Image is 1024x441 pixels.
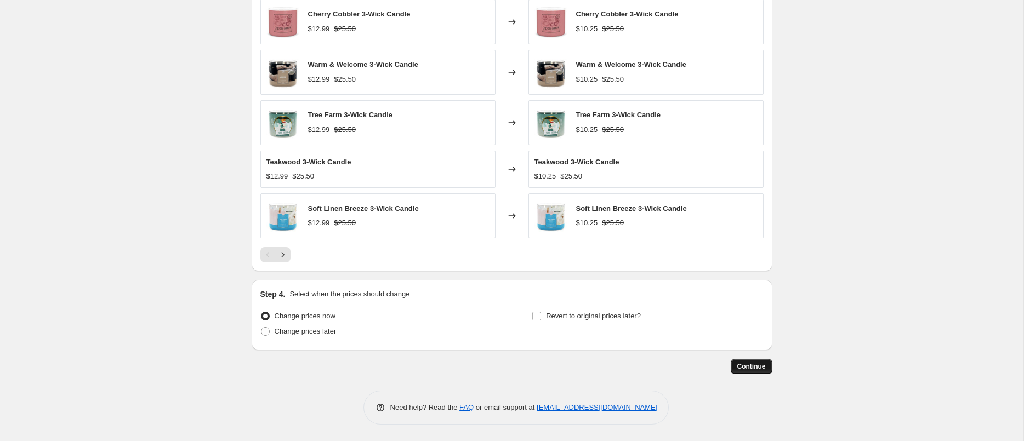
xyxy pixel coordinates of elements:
strike: $25.50 [602,124,624,135]
span: or email support at [474,403,537,411]
span: Revert to original prices later? [546,312,641,320]
img: Soft-Linen-Breeze-3-Wick-Candle_8153397d_80x.jpg [266,199,299,232]
h2: Step 4. [260,289,286,300]
span: Need help? Read the [390,403,460,411]
img: Cherry-Cobbler-3-Wick-Candle_80x.jpg [534,5,567,38]
img: Soft-Linen-Breeze-3-Wick-Candle_8153397d_80x.jpg [534,199,567,232]
span: Continue [737,362,766,371]
button: Continue [731,359,772,374]
strike: $25.50 [334,124,356,135]
button: Next [275,247,291,262]
div: $10.25 [576,24,598,35]
img: Warm-Welcome-3-Wick-Candle_80x.jpg [534,56,567,89]
strike: $25.50 [602,74,624,85]
div: $12.99 [266,171,288,182]
span: Warm & Welcome 3-Wick Candle [308,60,418,68]
strike: $25.50 [334,217,356,228]
div: $10.25 [534,171,556,182]
span: Soft Linen Breeze 3-Wick Candle [308,204,419,213]
span: Change prices now [275,312,335,320]
p: Select when the prices should change [289,289,409,300]
span: Cherry Cobbler 3-Wick Candle [308,10,411,18]
div: $10.25 [576,74,598,85]
div: $10.25 [576,217,598,228]
div: $12.99 [308,24,330,35]
span: Tree Farm 3-Wick Candle [308,111,393,119]
img: Tree-Farm-3-Wick-Candle_80x.jpg [266,106,299,139]
strike: $25.50 [602,24,624,35]
img: Tree-Farm-3-Wick-Candle_80x.jpg [534,106,567,139]
img: Cherry-Cobbler-3-Wick-Candle_80x.jpg [266,5,299,38]
strike: $25.50 [602,217,624,228]
div: $12.99 [308,217,330,228]
strike: $25.50 [334,24,356,35]
div: $12.99 [308,74,330,85]
span: Teakwood 3-Wick Candle [534,158,619,166]
strike: $25.50 [292,171,314,182]
span: Warm & Welcome 3-Wick Candle [576,60,686,68]
div: $10.25 [576,124,598,135]
a: [EMAIL_ADDRESS][DOMAIN_NAME] [537,403,657,411]
a: FAQ [459,403,474,411]
span: Cherry Cobbler 3-Wick Candle [576,10,679,18]
img: Warm-Welcome-3-Wick-Candle_80x.jpg [266,56,299,89]
strike: $25.50 [560,171,582,182]
span: Change prices later [275,327,337,335]
span: Teakwood 3-Wick Candle [266,158,351,166]
span: Tree Farm 3-Wick Candle [576,111,661,119]
span: Soft Linen Breeze 3-Wick Candle [576,204,687,213]
strike: $25.50 [334,74,356,85]
nav: Pagination [260,247,291,262]
div: $12.99 [308,124,330,135]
